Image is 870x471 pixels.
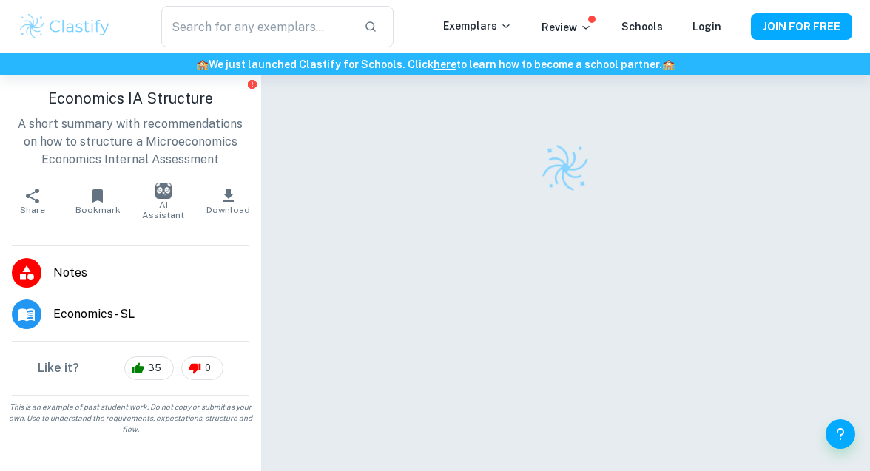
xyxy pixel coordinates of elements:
button: Download [196,180,261,222]
span: Economics - SL [53,305,249,323]
button: Help and Feedback [826,419,855,449]
span: Bookmark [75,205,121,215]
a: here [434,58,456,70]
span: 35 [140,361,169,376]
span: This is an example of past student work. Do not copy or submit as your own. Use to understand the... [6,401,255,435]
img: Clastify logo [18,12,112,41]
button: AI Assistant [130,180,195,222]
a: Login [692,21,721,33]
span: AI Assistant [139,200,186,220]
span: Download [206,205,250,215]
span: Share [20,205,45,215]
h6: We just launched Clastify for Schools. Click to learn how to become a school partner. [3,56,867,72]
img: AI Assistant [155,183,172,199]
span: 🏫 [196,58,209,70]
div: 0 [181,356,223,380]
h6: Like it? [38,359,79,377]
span: Notes [53,264,249,282]
img: Clastify logo [538,140,593,196]
p: Exemplars [443,18,512,34]
button: Report issue [247,78,258,89]
div: 35 [124,356,174,380]
span: 0 [197,361,219,376]
h1: Economics IA Structure [12,87,249,109]
p: A short summary with recommendations on how to structure a Microeconomics Economics Internal Asse... [12,115,249,169]
button: Bookmark [65,180,130,222]
span: 🏫 [662,58,675,70]
input: Search for any exemplars... [161,6,352,47]
button: JOIN FOR FREE [751,13,852,40]
p: Review [542,19,592,35]
a: Schools [621,21,663,33]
